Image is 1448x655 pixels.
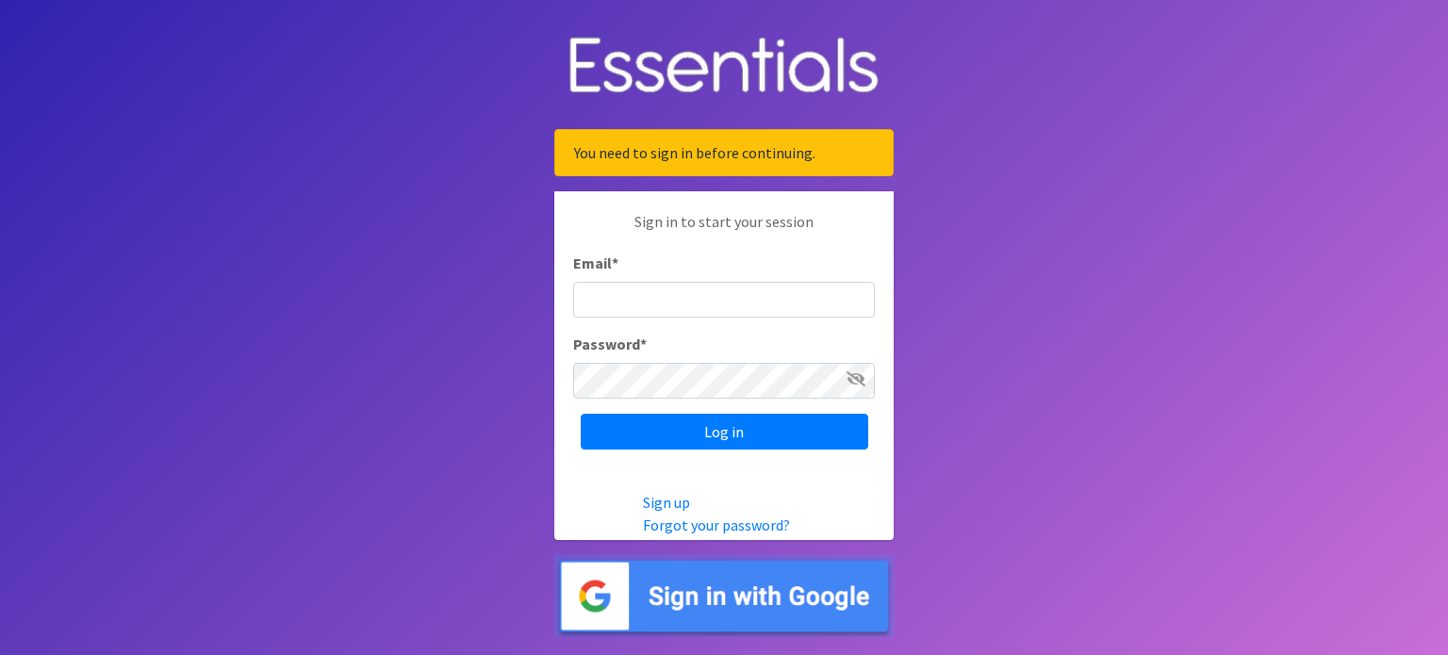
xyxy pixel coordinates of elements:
[554,129,894,176] div: You need to sign in before continuing.
[643,493,690,512] a: Sign up
[573,252,618,274] label: Email
[581,414,868,450] input: Log in
[612,254,618,272] abbr: required
[640,335,647,353] abbr: required
[573,333,647,355] label: Password
[643,516,790,534] a: Forgot your password?
[573,210,875,252] p: Sign in to start your session
[554,555,894,637] img: Sign in with Google
[554,18,894,115] img: Human Essentials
